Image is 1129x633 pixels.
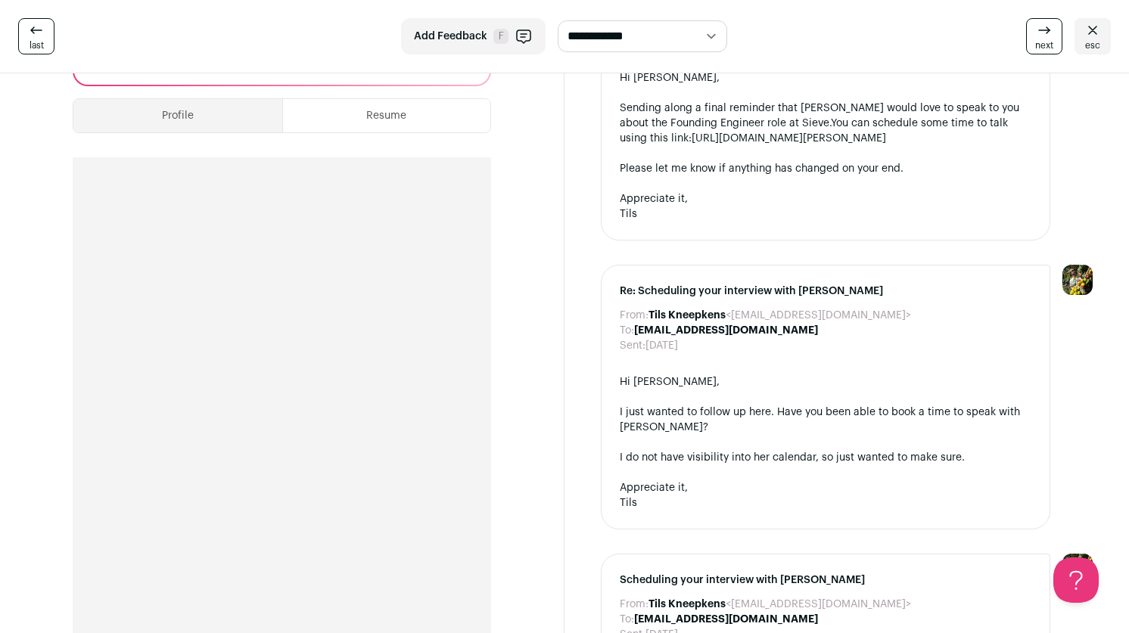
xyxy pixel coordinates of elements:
[648,599,726,610] b: Tils Kneepkens
[30,39,44,51] span: last
[620,308,648,323] dt: From:
[620,612,634,627] dt: To:
[620,374,1031,389] div: Hi [PERSON_NAME],
[620,70,1031,85] div: Hi [PERSON_NAME],
[414,29,487,44] span: Add Feedback
[620,405,1031,435] div: I just wanted to follow up here. Have you been able to book a time to speak with [PERSON_NAME]?
[1053,557,1099,603] iframe: Help Scout Beacon - Open
[1026,18,1062,54] a: next
[648,597,911,612] dd: <[EMAIL_ADDRESS][DOMAIN_NAME]>
[692,133,886,144] a: [URL][DOMAIN_NAME][PERSON_NAME]
[648,310,726,321] b: Tils Kneepkens
[18,18,54,54] a: last
[1035,39,1053,51] span: next
[1062,554,1093,584] img: 6689865-medium_jpg
[620,284,1031,299] span: Re: Scheduling your interview with [PERSON_NAME]
[1062,265,1093,295] img: 6689865-medium_jpg
[620,161,1031,176] div: Please let me know if anything has changed on your end.
[73,99,282,132] button: Profile
[634,325,818,336] b: [EMAIL_ADDRESS][DOMAIN_NAME]
[620,572,1031,588] span: Scheduling your interview with [PERSON_NAME]
[401,18,546,54] button: Add Feedback F
[493,29,509,44] span: F
[648,308,911,323] dd: <[EMAIL_ADDRESS][DOMAIN_NAME]>
[1085,39,1100,51] span: esc
[620,450,1031,465] div: I do not have visibility into her calendar, so just wanted to make sure.
[620,101,1031,146] div: Sending along a final reminder that [PERSON_NAME] would love to speak to you about the Founding E...
[1075,18,1111,54] a: esc
[620,323,634,338] dt: To:
[620,495,1031,510] div: Tils
[634,614,818,625] b: [EMAIL_ADDRESS][DOMAIN_NAME]
[620,597,648,612] dt: From:
[283,99,491,132] button: Resume
[620,191,1031,206] div: Appreciate it,
[645,338,678,353] dd: [DATE]
[620,206,1031,222] div: Tils
[620,480,1031,495] div: Appreciate it,
[620,338,645,353] dt: Sent:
